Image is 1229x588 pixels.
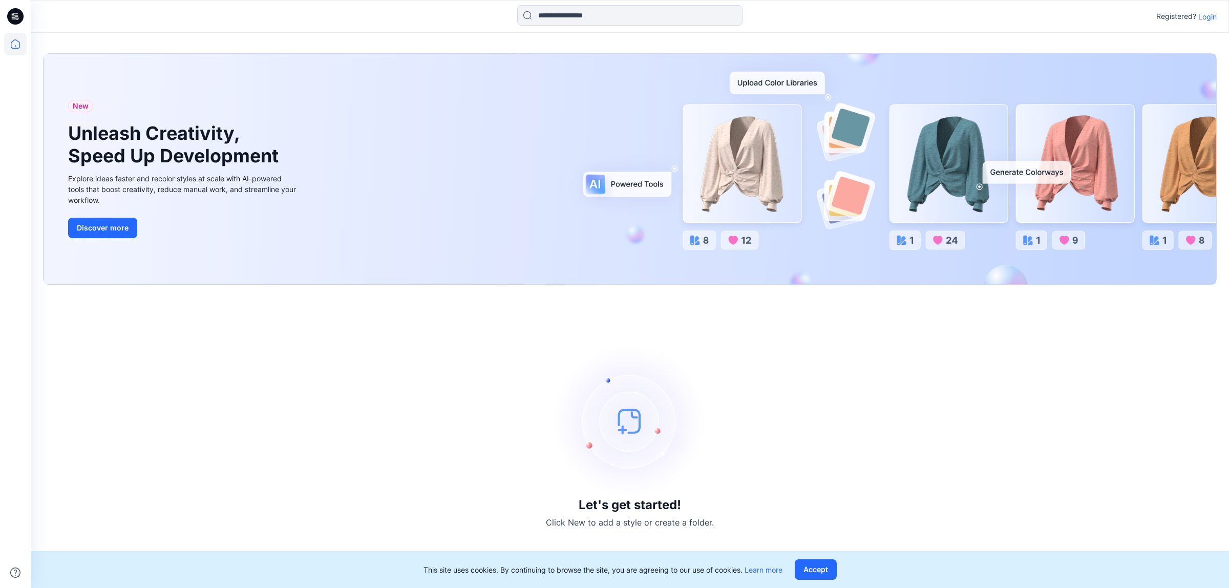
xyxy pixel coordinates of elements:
[68,122,283,166] h1: Unleash Creativity, Speed Up Development
[795,559,837,580] button: Accept
[423,564,782,575] p: This site uses cookies. By continuing to browse the site, you are agreeing to our use of cookies.
[73,100,89,112] span: New
[745,565,782,574] a: Learn more
[546,516,714,529] p: Click New to add a style or create a folder.
[579,498,681,512] h3: Let's get started!
[68,218,299,238] a: Discover more
[68,218,137,238] button: Discover more
[68,173,299,205] div: Explore ideas faster and recolor styles at scale with AI-powered tools that boost creativity, red...
[1198,11,1217,22] p: Login
[1156,10,1196,23] p: Registered?
[553,344,707,498] img: empty-state-image.svg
